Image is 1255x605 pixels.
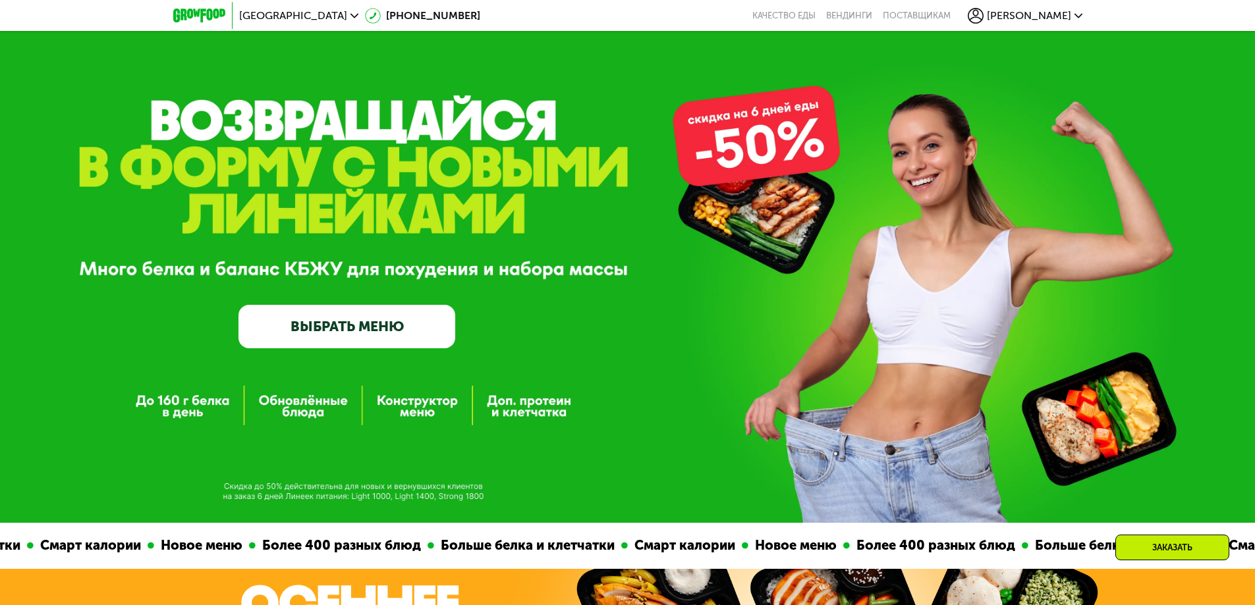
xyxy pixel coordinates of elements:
[239,11,347,21] span: [GEOGRAPHIC_DATA]
[433,535,620,556] div: Больше белка и клетчатки
[365,8,480,24] a: [PHONE_NUMBER]
[153,535,248,556] div: Новое меню
[238,305,455,348] a: ВЫБРАТЬ МЕНЮ
[1027,535,1214,556] div: Больше белка и клетчатки
[1115,535,1229,560] div: Заказать
[752,11,816,21] a: Качество еды
[849,535,1020,556] div: Более 400 разных блюд
[627,535,740,556] div: Смарт калории
[747,535,842,556] div: Новое меню
[254,535,426,556] div: Более 400 разных блюд
[987,11,1071,21] span: [PERSON_NAME]
[32,535,146,556] div: Смарт калории
[883,11,951,21] div: поставщикам
[826,11,872,21] a: Вендинги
